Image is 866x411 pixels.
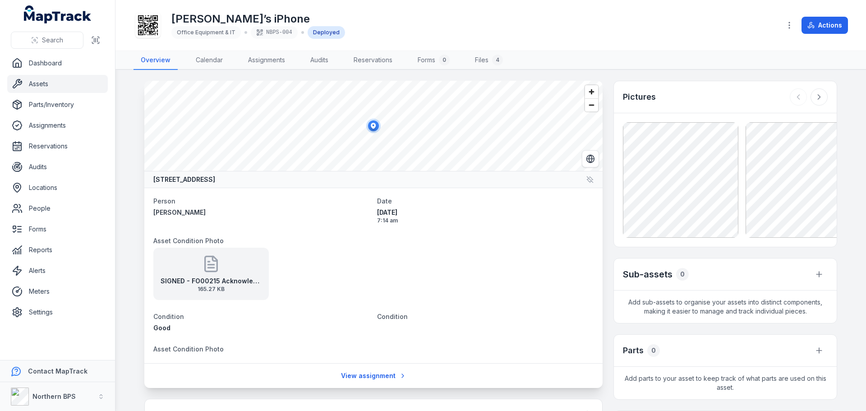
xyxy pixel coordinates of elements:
[153,237,224,245] span: Asset Condition Photo
[161,277,262,286] strong: SIGNED - FO00215 Acknowledgement of Company Property - New Phone and Vehicle Trailer
[377,208,594,224] time: 13/10/2025, 7:14:36 am
[585,85,598,98] button: Zoom in
[377,197,392,205] span: Date
[153,175,215,184] strong: [STREET_ADDRESS]
[7,54,108,72] a: Dashboard
[24,5,92,23] a: MapTrack
[153,345,224,353] span: Asset Condition Photo
[582,150,599,167] button: Switch to Satellite View
[623,344,644,357] h3: Parts
[7,241,108,259] a: Reports
[7,116,108,134] a: Assignments
[144,81,603,171] canvas: Map
[439,55,450,65] div: 0
[153,313,184,320] span: Condition
[11,32,83,49] button: Search
[171,12,345,26] h1: [PERSON_NAME]’s iPhone
[42,36,63,45] span: Search
[28,367,88,375] strong: Contact MapTrack
[410,51,457,70] a: Forms0
[251,26,298,39] div: NBPS-004
[177,29,235,36] span: Office Equipment & IT
[7,282,108,300] a: Meters
[676,268,689,281] div: 0
[377,313,408,320] span: Condition
[802,17,848,34] button: Actions
[308,26,345,39] div: Deployed
[7,220,108,238] a: Forms
[647,344,660,357] div: 0
[7,303,108,321] a: Settings
[153,197,175,205] span: Person
[7,199,108,217] a: People
[7,96,108,114] a: Parts/Inventory
[346,51,400,70] a: Reservations
[7,158,108,176] a: Audits
[623,91,656,103] h3: Pictures
[153,208,370,217] a: [PERSON_NAME]
[7,179,108,197] a: Locations
[623,268,673,281] h2: Sub-assets
[614,367,837,399] span: Add parts to your asset to keep track of what parts are used on this asset.
[585,98,598,111] button: Zoom out
[7,137,108,155] a: Reservations
[189,51,230,70] a: Calendar
[7,262,108,280] a: Alerts
[7,75,108,93] a: Assets
[161,286,262,293] span: 165.27 KB
[614,291,837,323] span: Add sub-assets to organise your assets into distinct components, making it easier to manage and t...
[468,51,510,70] a: Files4
[241,51,292,70] a: Assignments
[492,55,503,65] div: 4
[377,217,594,224] span: 7:14 am
[377,208,594,217] span: [DATE]
[303,51,336,70] a: Audits
[134,51,178,70] a: Overview
[335,367,412,384] a: View assignment
[153,324,170,332] span: Good
[32,393,76,400] strong: Northern BPS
